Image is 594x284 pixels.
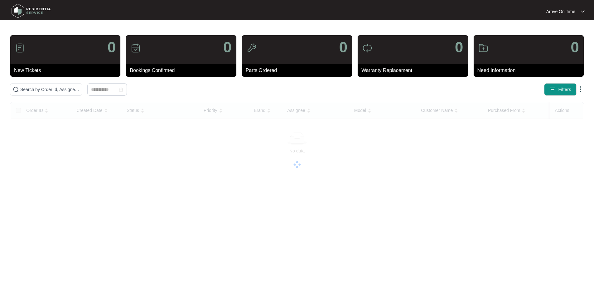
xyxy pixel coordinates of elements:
[20,86,80,93] input: Search by Order Id, Assignee Name, Customer Name, Brand and Model
[546,8,575,15] p: Arrive On Time
[223,40,232,55] p: 0
[9,2,53,20] img: residentia service logo
[246,67,352,74] p: Parts Ordered
[247,43,257,53] img: icon
[339,40,347,55] p: 0
[13,86,19,93] img: search-icon
[15,43,25,53] img: icon
[478,43,488,53] img: icon
[544,83,577,96] button: filter iconFilters
[455,40,463,55] p: 0
[571,40,579,55] p: 0
[362,43,372,53] img: icon
[581,10,585,13] img: dropdown arrow
[577,85,584,93] img: dropdown arrow
[14,67,120,74] p: New Tickets
[131,43,141,53] img: icon
[477,67,584,74] p: Need Information
[130,67,236,74] p: Bookings Confirmed
[108,40,116,55] p: 0
[549,86,556,93] img: filter icon
[361,67,468,74] p: Warranty Replacement
[558,86,571,93] span: Filters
